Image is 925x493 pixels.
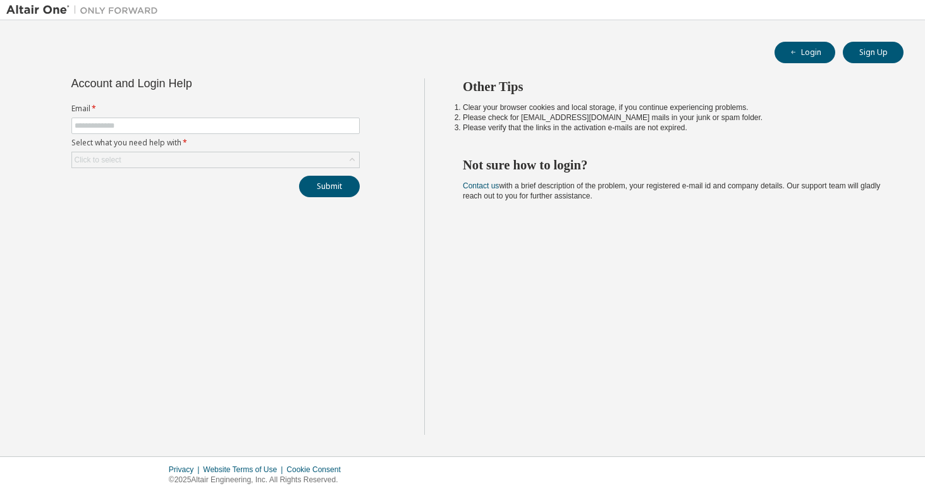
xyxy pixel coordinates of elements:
p: © 2025 Altair Engineering, Inc. All Rights Reserved. [169,475,348,485]
button: Submit [299,176,360,197]
button: Sign Up [843,42,904,63]
div: Click to select [75,155,121,165]
label: Select what you need help with [71,138,360,148]
h2: Other Tips [463,78,881,95]
h2: Not sure how to login? [463,157,881,173]
img: Altair One [6,4,164,16]
li: Please verify that the links in the activation e-mails are not expired. [463,123,881,133]
div: Website Terms of Use [203,465,286,475]
a: Contact us [463,181,499,190]
li: Please check for [EMAIL_ADDRESS][DOMAIN_NAME] mails in your junk or spam folder. [463,113,881,123]
button: Login [775,42,835,63]
div: Click to select [72,152,359,167]
div: Cookie Consent [286,465,348,475]
li: Clear your browser cookies and local storage, if you continue experiencing problems. [463,102,881,113]
div: Privacy [169,465,203,475]
label: Email [71,104,360,114]
div: Account and Login Help [71,78,302,88]
span: with a brief description of the problem, your registered e-mail id and company details. Our suppo... [463,181,880,200]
